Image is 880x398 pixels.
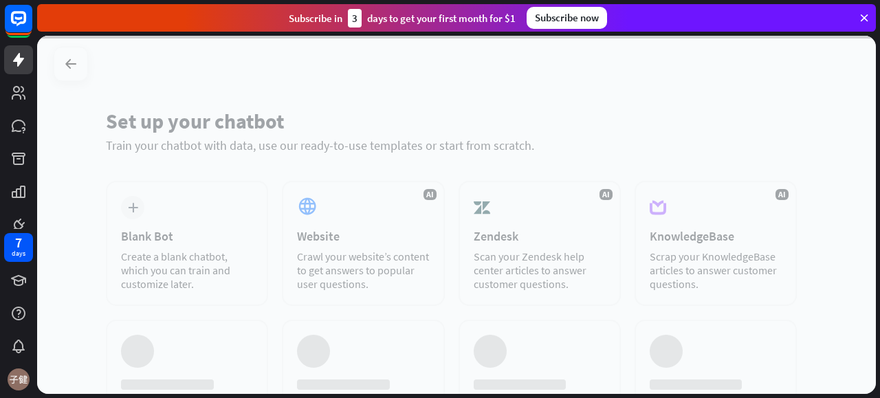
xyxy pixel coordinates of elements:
[289,9,516,27] div: Subscribe in days to get your first month for $1
[4,233,33,262] a: 7 days
[12,249,25,258] div: days
[348,9,362,27] div: 3
[527,7,607,29] div: Subscribe now
[15,236,22,249] div: 7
